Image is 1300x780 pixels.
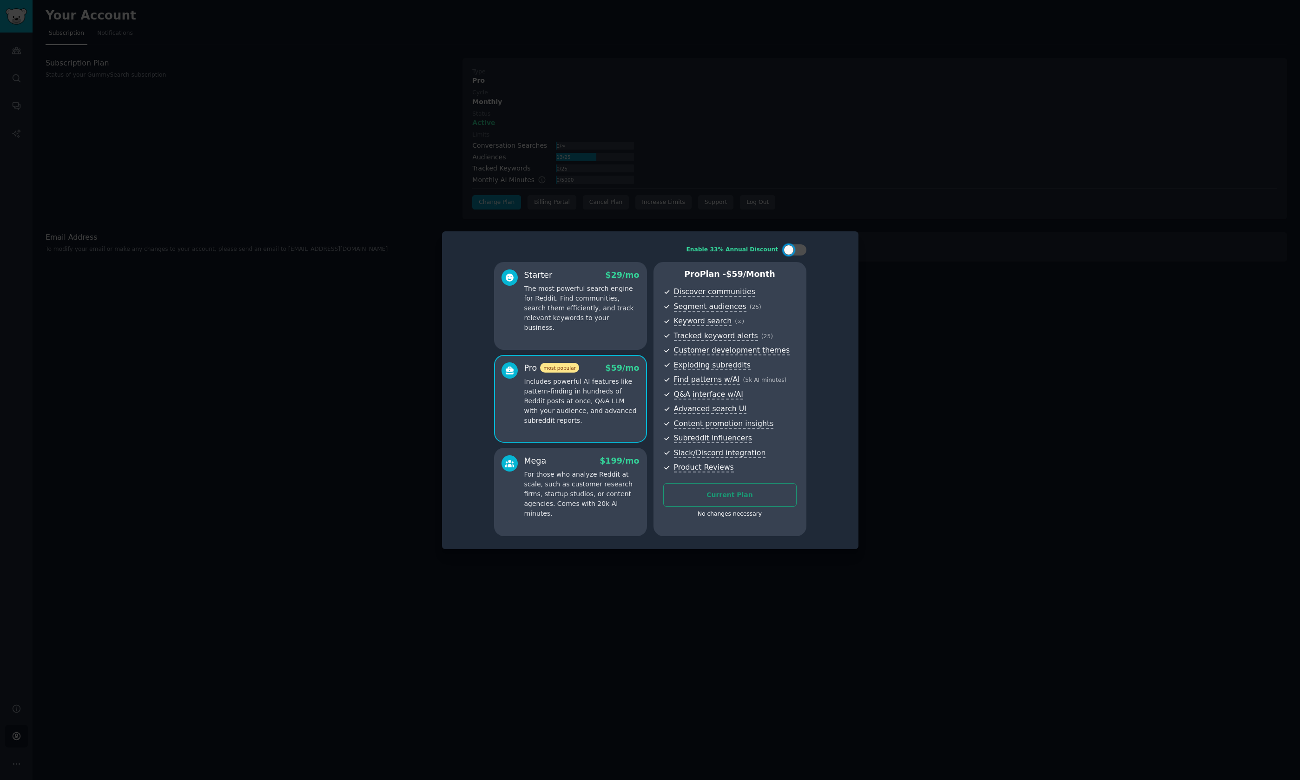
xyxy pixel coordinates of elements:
[674,463,734,472] span: Product Reviews
[750,304,761,310] span: ( 25 )
[674,390,743,400] span: Q&A interface w/AI
[674,404,746,414] span: Advanced search UI
[674,331,758,341] span: Tracked keyword alerts
[674,346,790,355] span: Customer development themes
[674,448,766,458] span: Slack/Discord integration
[524,362,579,374] div: Pro
[663,269,797,280] p: Pro Plan -
[674,419,774,429] span: Content promotion insights
[674,287,755,297] span: Discover communities
[674,375,740,385] span: Find patterns w/AI
[761,333,773,340] span: ( 25 )
[674,433,752,443] span: Subreddit influencers
[743,377,787,383] span: ( 5k AI minutes )
[524,455,547,467] div: Mega
[674,316,732,326] span: Keyword search
[674,302,746,312] span: Segment audiences
[524,284,640,333] p: The most powerful search engine for Reddit. Find communities, search them efficiently, and track ...
[524,377,640,426] p: Includes powerful AI features like pattern-finding in hundreds of Reddit posts at once, Q&A LLM w...
[735,318,744,325] span: ( ∞ )
[605,270,639,280] span: $ 29 /mo
[663,510,797,518] div: No changes necessary
[524,470,640,518] p: For those who analyze Reddit at scale, such as customer research firms, startup studios, or conte...
[686,246,779,254] div: Enable 33% Annual Discount
[674,361,751,370] span: Exploding subreddits
[524,269,553,281] div: Starter
[726,269,775,279] span: $ 59 /month
[605,363,639,373] span: $ 59 /mo
[540,363,579,373] span: most popular
[600,456,639,465] span: $ 199 /mo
